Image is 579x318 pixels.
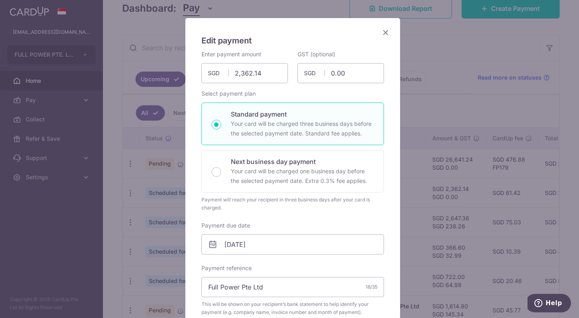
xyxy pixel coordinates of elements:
[231,109,374,119] p: Standard payment
[201,222,250,230] label: Payment due date
[381,28,390,37] button: Close
[201,63,288,83] input: 0.00
[298,50,335,58] label: GST (optional)
[298,63,384,83] input: 0.00
[201,264,252,272] label: Payment reference
[231,119,374,138] p: Your card will be charged three business days before the selected payment date. Standard fee appl...
[208,69,229,77] span: SGD
[201,196,384,212] div: Payment will reach your recipient in three business days after your card is charged.
[528,294,571,314] iframe: Opens a widget where you can find more information
[201,34,384,47] h5: Edit payment
[231,157,374,166] p: Next business day payment
[201,300,384,316] span: This will be shown on your recipient’s bank statement to help identify your payment (e.g. company...
[201,50,261,58] label: Enter payment amount
[231,166,374,186] p: Your card will be charged one business day before the selected payment date. Extra 0.3% fee applies.
[304,69,325,77] span: SGD
[365,283,378,291] div: 18/35
[201,234,384,254] input: DD / MM / YYYY
[201,90,256,98] label: Select payment plan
